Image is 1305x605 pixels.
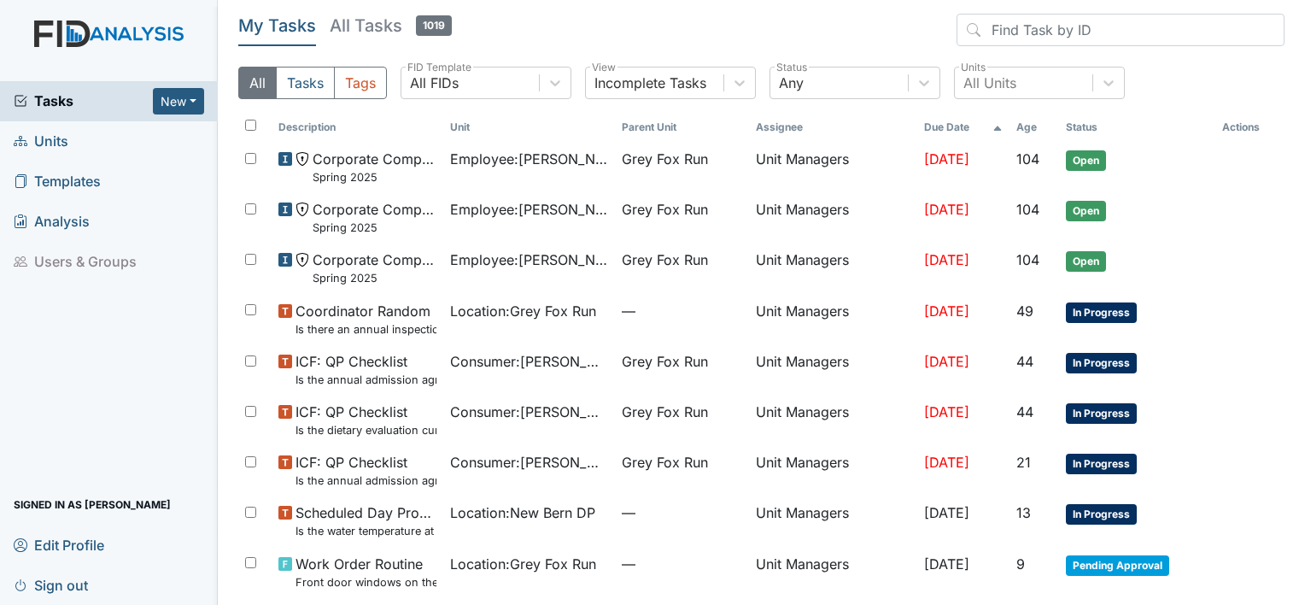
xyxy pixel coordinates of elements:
[622,502,742,523] span: —
[14,91,153,111] a: Tasks
[779,73,804,93] div: Any
[296,372,436,388] small: Is the annual admission agreement current? (document the date in the comment section)
[14,572,88,598] span: Sign out
[245,120,256,131] input: Toggle All Rows Selected
[1016,251,1039,268] span: 104
[296,452,436,489] span: ICF: QP Checklist Is the annual admission agreement current? (document the date in the comment se...
[1066,353,1137,373] span: In Progress
[924,403,969,420] span: [DATE]
[924,201,969,218] span: [DATE]
[276,67,335,99] button: Tasks
[963,73,1016,93] div: All Units
[1016,454,1031,471] span: 21
[615,113,749,142] th: Toggle SortBy
[450,199,608,220] span: Employee : [PERSON_NAME]
[14,209,90,235] span: Analysis
[924,251,969,268] span: [DATE]
[749,294,917,344] td: Unit Managers
[622,402,708,422] span: Grey Fox Run
[924,353,969,370] span: [DATE]
[313,270,436,286] small: Spring 2025
[1066,504,1137,525] span: In Progress
[313,169,436,185] small: Spring 2025
[296,574,436,590] small: Front door windows on the door
[749,142,917,192] td: Unit Managers
[957,14,1285,46] input: Find Task by ID
[1016,302,1033,320] span: 49
[924,504,969,521] span: [DATE]
[1009,113,1059,142] th: Toggle SortBy
[1016,555,1025,573] span: 9
[416,15,452,36] span: 1019
[622,351,708,372] span: Grey Fox Run
[238,67,277,99] button: All
[749,192,917,243] td: Unit Managers
[450,554,596,574] span: Location : Grey Fox Run
[153,88,204,115] button: New
[313,199,436,236] span: Corporate Compliance Spring 2025
[749,445,917,496] td: Unit Managers
[14,128,68,155] span: Units
[749,113,917,142] th: Assignee
[924,150,969,167] span: [DATE]
[924,302,969,320] span: [DATE]
[1066,150,1106,171] span: Open
[450,351,608,372] span: Consumer : [PERSON_NAME]
[1016,403,1033,420] span: 44
[1016,504,1031,521] span: 13
[1059,113,1216,142] th: Toggle SortBy
[330,14,452,38] h5: All Tasks
[14,168,101,195] span: Templates
[924,555,969,573] span: [DATE]
[749,496,917,546] td: Unit Managers
[272,113,443,142] th: Toggle SortBy
[749,395,917,445] td: Unit Managers
[443,113,615,142] th: Toggle SortBy
[917,113,1010,142] th: Toggle SortBy
[296,321,436,338] small: Is there an annual inspection of the Security and Fire alarm system on file?
[296,351,436,388] span: ICF: QP Checklist Is the annual admission agreement current? (document the date in the comment se...
[622,199,708,220] span: Grey Fox Run
[410,73,459,93] div: All FIDs
[622,250,708,270] span: Grey Fox Run
[450,502,595,523] span: Location : New Bern DP
[622,554,742,574] span: —
[1016,353,1033,370] span: 44
[238,14,316,38] h5: My Tasks
[313,220,436,236] small: Spring 2025
[1066,454,1137,474] span: In Progress
[622,149,708,169] span: Grey Fox Run
[296,554,436,590] span: Work Order Routine Front door windows on the door
[296,473,436,489] small: Is the annual admission agreement current? (document the date in the comment section)
[313,250,436,286] span: Corporate Compliance Spring 2025
[334,67,387,99] button: Tags
[1016,201,1039,218] span: 104
[1066,251,1106,272] span: Open
[296,502,436,539] span: Scheduled Day Program Inspection Is the water temperature at the kitchen sink between 100 to 110 ...
[1066,302,1137,323] span: In Progress
[1066,555,1169,576] span: Pending Approval
[313,149,436,185] span: Corporate Compliance Spring 2025
[296,402,436,438] span: ICF: QP Checklist Is the dietary evaluation current? (document the date in the comment section)
[924,454,969,471] span: [DATE]
[296,301,436,338] span: Coordinator Random Is there an annual inspection of the Security and Fire alarm system on file?
[450,301,596,321] span: Location : Grey Fox Run
[296,523,436,539] small: Is the water temperature at the kitchen sink between 100 to 110 degrees?
[1066,403,1137,424] span: In Progress
[450,149,608,169] span: Employee : [PERSON_NAME]
[749,547,917,597] td: Unit Managers
[622,301,742,321] span: —
[296,422,436,438] small: Is the dietary evaluation current? (document the date in the comment section)
[14,491,171,518] span: Signed in as [PERSON_NAME]
[749,243,917,293] td: Unit Managers
[450,250,608,270] span: Employee : [PERSON_NAME][GEOGRAPHIC_DATA]
[594,73,706,93] div: Incomplete Tasks
[14,532,104,558] span: Edit Profile
[238,67,387,99] div: Type filter
[450,452,608,473] span: Consumer : [PERSON_NAME]
[622,452,708,473] span: Grey Fox Run
[450,402,608,422] span: Consumer : [PERSON_NAME]
[1215,113,1285,142] th: Actions
[1016,150,1039,167] span: 104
